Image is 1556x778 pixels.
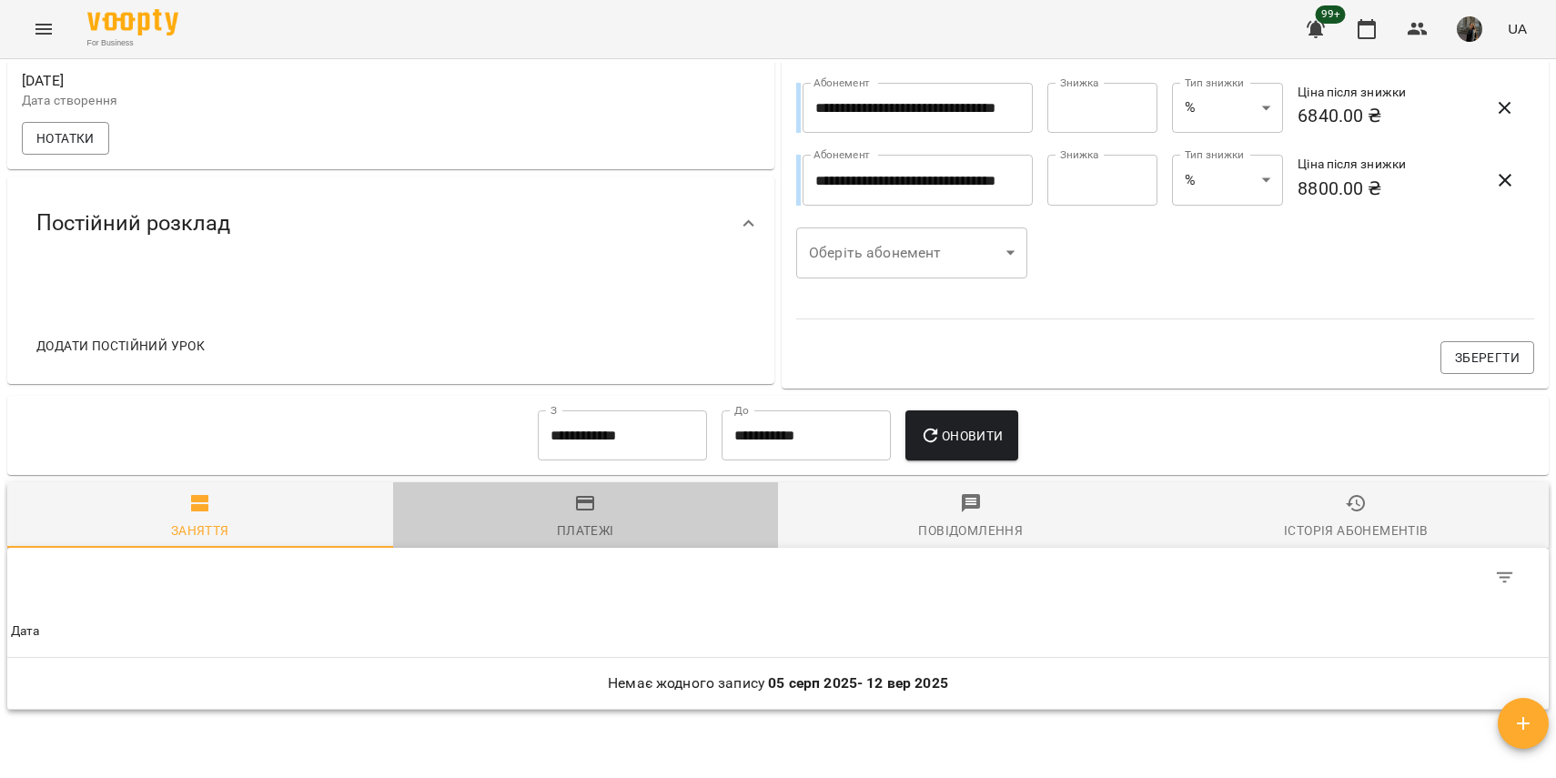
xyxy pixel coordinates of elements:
span: Додати постійний урок [36,335,205,357]
div: Повідомлення [918,520,1023,541]
span: Постійний розклад [36,209,230,237]
div: ​ [796,227,1027,278]
button: Зберегти [1440,341,1534,374]
button: UA [1500,12,1534,45]
h6: 6840.00 ₴ [1298,102,1471,130]
span: UA [1508,19,1527,38]
h6: 8800.00 ₴ [1298,175,1471,203]
b: 05 серп 2025 - 12 вер 2025 [768,674,948,692]
span: Дата [11,621,1545,642]
button: Додати постійний урок [29,329,212,362]
div: Історія абонементів [1284,520,1428,541]
span: [DATE] [22,70,388,92]
span: Оновити [920,425,1003,447]
button: Оновити [905,410,1017,461]
div: Заняття [171,520,229,541]
button: Нотатки [22,122,109,155]
img: Voopty Logo [87,9,178,35]
div: % [1172,83,1283,134]
h6: Ціна після знижки [1298,83,1471,103]
div: % [1172,155,1283,206]
h6: Ціна після знижки [1298,155,1471,175]
div: Sort [11,621,40,642]
div: Table Toolbar [7,548,1549,606]
button: Menu [22,7,66,51]
div: Платежі [557,520,614,541]
span: 99+ [1316,5,1346,24]
span: For Business [87,37,178,49]
button: Фільтр [1483,556,1527,600]
p: Дата створення [22,92,388,110]
span: Нотатки [36,127,95,149]
div: Дата [11,621,40,642]
span: Зберегти [1455,347,1520,369]
img: 331913643cd58b990721623a0d187df0.png [1457,16,1482,42]
div: Постійний розклад [7,177,774,270]
p: Немає жодного запису [11,672,1545,694]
